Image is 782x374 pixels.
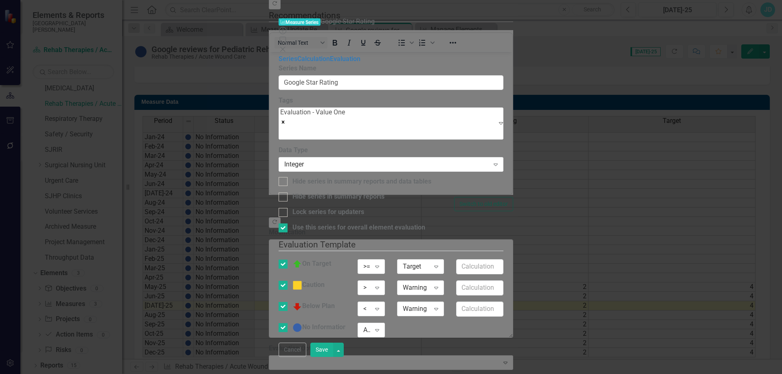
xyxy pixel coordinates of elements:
[279,343,306,357] button: Cancel
[292,208,364,217] div: Lock series for updaters
[292,223,425,232] div: Use this series for overall element evaluation
[310,343,333,357] button: Save
[403,304,430,313] div: Warning
[330,55,360,63] a: Evaluation
[363,304,371,313] div: <
[279,18,321,26] span: Measure Series
[279,146,503,155] label: Data Type
[292,323,302,332] img: No Information
[292,192,384,201] div: Hide series in summary reports
[292,302,335,311] div: Below Plan
[279,96,503,105] label: Tags
[292,280,302,290] img: Caution
[297,55,330,63] a: Calculation
[292,177,431,186] div: Hide series in summary reports and data tables
[279,55,297,63] a: Series
[456,280,503,295] input: Calculation
[292,302,302,311] img: Below Plan
[292,323,347,332] div: No Information
[321,17,375,25] span: Google Star Rating
[363,262,371,271] div: >=
[363,283,371,292] div: >
[363,325,371,335] div: Any
[280,117,345,127] div: Remove [object Object]
[456,302,503,317] input: Calculation
[403,283,430,292] div: Warning
[456,259,503,274] input: Calculation
[279,75,503,90] input: Series Name
[292,280,325,290] div: Caution
[292,259,302,269] img: On Target
[280,108,345,116] span: Evaluation - Value One
[284,160,489,169] div: Integer
[279,64,503,73] label: Series Name
[403,262,430,271] div: Target
[292,259,331,269] div: On Target
[279,238,503,251] legend: Evaluation Template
